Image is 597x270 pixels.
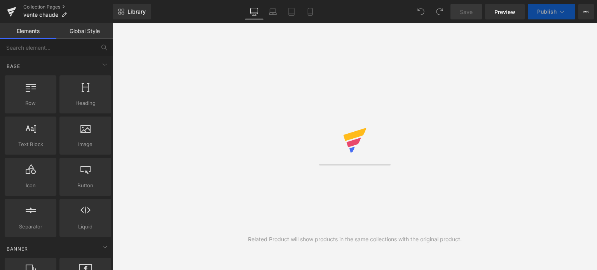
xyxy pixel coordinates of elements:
span: Publish [537,9,557,15]
span: Button [62,181,109,190]
a: Collection Pages [23,4,113,10]
button: Publish [528,4,575,19]
a: Tablet [282,4,301,19]
span: Image [62,140,109,148]
span: Heading [62,99,109,107]
span: vente chaude [23,12,58,18]
span: Banner [6,245,29,253]
a: Desktop [245,4,264,19]
a: New Library [113,4,151,19]
span: Liquid [62,223,109,231]
span: Base [6,63,21,70]
a: Mobile [301,4,319,19]
span: Library [127,8,146,15]
span: Text Block [7,140,54,148]
div: Related Product will show products in the same collections with the original product. [248,235,462,244]
a: Preview [485,4,525,19]
span: Save [460,8,473,16]
button: Undo [413,4,429,19]
span: Separator [7,223,54,231]
span: Row [7,99,54,107]
button: Redo [432,4,447,19]
span: Preview [494,8,515,16]
a: Laptop [264,4,282,19]
a: Global Style [56,23,113,39]
span: Icon [7,181,54,190]
button: More [578,4,594,19]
